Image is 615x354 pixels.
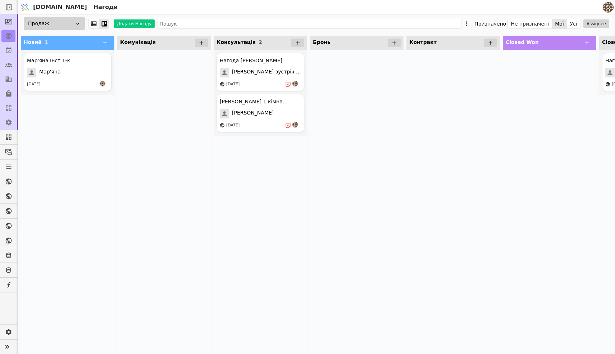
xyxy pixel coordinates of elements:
div: [DATE] [226,81,240,88]
img: an [292,122,298,127]
button: Не призначені [508,19,552,29]
div: [PERSON_NAME] 1 кімнатна інтерес[PERSON_NAME][DATE]an [217,94,304,132]
span: Новий [24,39,42,45]
span: 2 [259,39,262,45]
div: Мар'яна Інст 1-кМар'яна[DATE]an [24,53,111,91]
div: [DATE] [226,122,240,129]
h2: Нагоди [91,3,118,12]
input: Пошук [158,19,461,29]
div: Нагода [PERSON_NAME] [220,57,282,64]
span: Closed Won [506,39,539,45]
span: Контракт [409,39,437,45]
span: 1 [45,39,48,45]
button: Додати Нагоду [114,19,155,28]
button: Assignee [583,19,609,28]
span: Комунікація [120,39,156,45]
div: [PERSON_NAME] 1 кімнатна інтерес [220,98,288,106]
div: Призначено [474,19,506,29]
div: Нагода [PERSON_NAME][PERSON_NAME] зустріч 13.08[DATE]an [217,53,304,91]
img: 4183bec8f641d0a1985368f79f6ed469 [603,2,614,13]
img: Logo [19,0,30,14]
span: Мар'яна [39,68,61,77]
img: an [100,81,105,86]
a: [DOMAIN_NAME] [18,0,91,14]
span: [PERSON_NAME] зустріч 13.08 [232,68,301,77]
img: online-store.svg [605,82,610,87]
div: Продаж [24,17,85,30]
button: Усі [567,19,580,29]
span: [PERSON_NAME] [232,109,274,118]
img: online-store.svg [220,123,225,128]
img: an [292,81,298,86]
span: Консультація [217,39,256,45]
span: Бронь [313,39,331,45]
div: Мар'яна Інст 1-к [27,57,70,64]
button: Мої [552,19,567,29]
img: online-store.svg [220,82,225,87]
div: [DATE] [27,81,40,88]
span: [DOMAIN_NAME] [33,3,87,12]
